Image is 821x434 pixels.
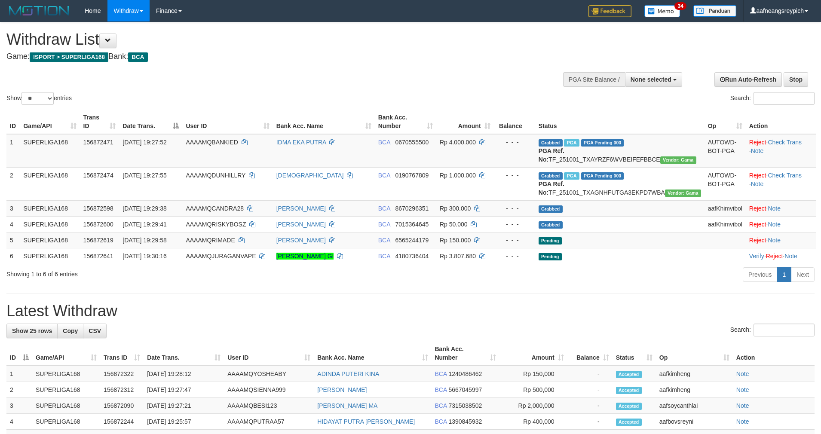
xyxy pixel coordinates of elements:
[499,382,567,398] td: Rp 500,000
[128,52,147,62] span: BCA
[123,253,166,260] span: [DATE] 19:30:16
[730,324,815,336] label: Search:
[567,382,613,398] td: -
[378,172,390,179] span: BCA
[625,72,682,87] button: None selected
[20,232,80,248] td: SUPERLIGA168
[705,167,746,200] td: AUTOWD-BOT-PGA
[567,398,613,414] td: -
[186,253,256,260] span: AAAAMQJURAGANVAPE
[539,221,563,229] span: Grabbed
[631,76,671,83] span: None selected
[6,303,815,320] h1: Latest Withdraw
[754,92,815,105] input: Search:
[186,139,238,146] span: AAAAMQBANKIED
[733,341,815,366] th: Action
[123,237,166,244] span: [DATE] 19:29:58
[6,232,20,248] td: 5
[656,382,733,398] td: aafkimheng
[705,110,746,134] th: Op: activate to sort column ascending
[119,110,182,134] th: Date Trans.: activate to sort column descending
[746,216,816,232] td: ·
[432,341,499,366] th: Bank Acc. Number: activate to sort column ascending
[714,72,782,87] a: Run Auto-Refresh
[317,402,377,409] a: [PERSON_NAME] MA
[660,156,696,164] span: Vendor URL: https://trx31.1velocity.biz
[746,248,816,264] td: · ·
[766,253,783,260] a: Reject
[768,205,781,212] a: Note
[497,236,532,245] div: - - -
[749,253,764,260] a: Verify
[674,2,686,10] span: 34
[276,237,326,244] a: [PERSON_NAME]
[499,398,567,414] td: Rp 2,000,000
[378,221,390,228] span: BCA
[736,370,749,377] a: Note
[497,204,532,213] div: - - -
[539,139,563,147] span: Grabbed
[656,341,733,366] th: Op: activate to sort column ascending
[224,366,314,382] td: AAAAMQYOSHEABY
[6,31,539,48] h1: Withdraw List
[375,110,436,134] th: Bank Acc. Number: activate to sort column ascending
[182,110,273,134] th: User ID: activate to sort column ascending
[378,205,390,212] span: BCA
[20,216,80,232] td: SUPERLIGA168
[57,324,83,338] a: Copy
[497,252,532,260] div: - - -
[276,172,344,179] a: [DEMOGRAPHIC_DATA]
[83,172,113,179] span: 156872474
[436,110,494,134] th: Amount: activate to sort column ascending
[6,216,20,232] td: 4
[378,237,390,244] span: BCA
[83,324,107,338] a: CSV
[6,134,20,168] td: 1
[144,414,224,430] td: [DATE] 19:25:57
[497,220,532,229] div: - - -
[656,398,733,414] td: aafsoycanthlai
[395,237,429,244] span: Copy 6565244179 to clipboard
[749,172,766,179] a: Reject
[100,366,144,382] td: 156872322
[693,5,736,17] img: panduan.png
[186,205,244,212] span: AAAAMQCANDRA28
[497,171,532,180] div: - - -
[581,172,624,180] span: PGA Pending
[768,139,802,146] a: Check Trans
[83,139,113,146] span: 156872471
[314,341,431,366] th: Bank Acc. Name: activate to sort column ascending
[276,205,326,212] a: [PERSON_NAME]
[730,92,815,105] label: Search:
[563,72,625,87] div: PGA Site Balance /
[564,139,579,147] span: Marked by aafsoycanthlai
[6,167,20,200] td: 2
[656,414,733,430] td: aafbovsreyni
[317,386,367,393] a: [PERSON_NAME]
[32,382,100,398] td: SUPERLIGA168
[746,200,816,216] td: ·
[588,5,631,17] img: Feedback.jpg
[123,139,166,146] span: [DATE] 19:27:52
[83,237,113,244] span: 156872619
[186,237,235,244] span: AAAAMQRIMADE
[6,92,72,105] label: Show entries
[539,237,562,245] span: Pending
[539,253,562,260] span: Pending
[6,366,32,382] td: 1
[144,398,224,414] td: [DATE] 19:27:21
[613,341,656,366] th: Status: activate to sort column ascending
[20,200,80,216] td: SUPERLIGA168
[12,327,52,334] span: Show 25 rows
[378,253,390,260] span: BCA
[89,327,101,334] span: CSV
[32,366,100,382] td: SUPERLIGA168
[20,248,80,264] td: SUPERLIGA168
[616,387,642,394] span: Accepted
[448,370,482,377] span: Copy 1240486462 to clipboard
[749,139,766,146] a: Reject
[144,382,224,398] td: [DATE] 19:27:47
[705,216,746,232] td: aafKhimvibol
[6,324,58,338] a: Show 25 rows
[665,189,701,197] span: Vendor URL: https://trx31.1velocity.biz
